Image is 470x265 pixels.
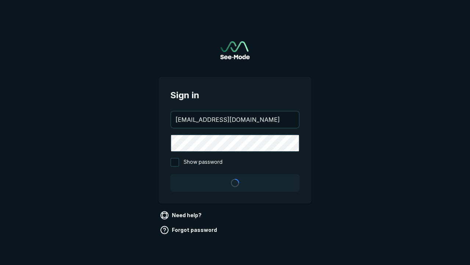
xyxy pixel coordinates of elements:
a: Go to sign in [220,41,250,59]
span: Sign in [170,89,300,102]
img: See-Mode Logo [220,41,250,59]
a: Need help? [159,209,205,221]
span: Show password [184,158,223,167]
input: your@email.com [171,112,299,128]
a: Forgot password [159,224,220,236]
